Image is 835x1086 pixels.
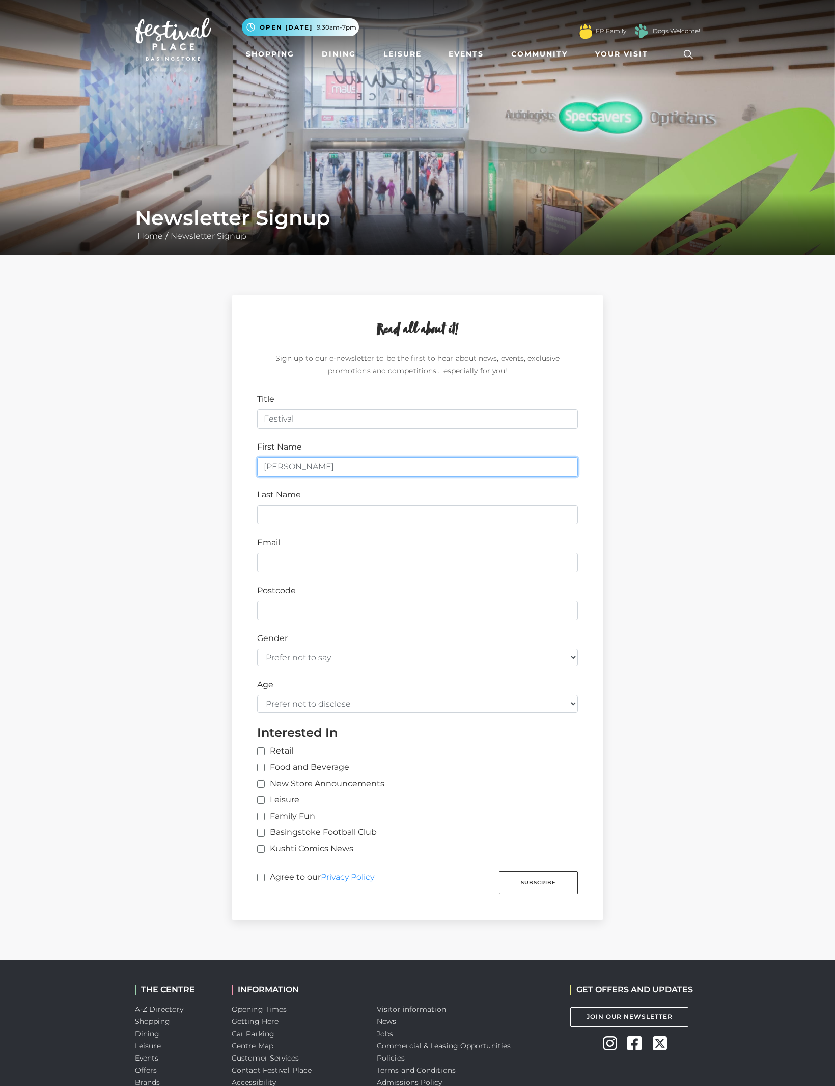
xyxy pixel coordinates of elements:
[257,632,288,645] label: Gender
[260,23,313,32] span: Open [DATE]
[257,321,578,340] h2: Read all about it!
[379,45,426,64] a: Leisure
[591,45,657,64] a: Your Visit
[135,231,165,241] a: Home
[596,26,626,36] a: FP Family
[257,679,273,691] label: Age
[377,1066,456,1075] a: Terms and Conditions
[135,1029,160,1038] a: Dining
[377,1005,446,1014] a: Visitor information
[232,1053,299,1063] a: Customer Services
[135,1041,161,1050] a: Leisure
[377,1029,393,1038] a: Jobs
[595,49,648,60] span: Your Visit
[507,45,572,64] a: Community
[257,745,293,757] label: Retail
[232,1029,274,1038] a: Car Parking
[257,871,374,890] label: Agree to our
[318,45,360,64] a: Dining
[444,45,488,64] a: Events
[257,725,578,740] h4: Interested In
[168,231,249,241] a: Newsletter Signup
[242,18,359,36] button: Open [DATE] 9.30am-7pm
[257,393,274,405] label: Title
[257,441,302,453] label: First Name
[135,1066,157,1075] a: Offers
[232,1005,287,1014] a: Opening Times
[257,777,384,790] label: New Store Announcements
[242,45,298,64] a: Shopping
[135,985,216,994] h2: THE CENTRE
[232,1041,273,1050] a: Centre Map
[232,985,361,994] h2: INFORMATION
[317,23,356,32] span: 9.30am-7pm
[377,1041,511,1050] a: Commercial & Leasing Opportunities
[257,584,296,597] label: Postcode
[135,1005,183,1014] a: A-Z Directory
[257,843,353,855] label: Kushti Comics News
[321,872,374,882] a: Privacy Policy
[377,1053,405,1063] a: Policies
[232,1066,312,1075] a: Contact Festival Place
[499,871,578,894] button: Subscribe
[257,794,299,806] label: Leisure
[232,1017,279,1026] a: Getting Here
[257,810,315,822] label: Family Fun
[257,352,578,381] p: Sign up to our e-newsletter to be the first to hear about news, events, exclusive promotions and ...
[377,1017,396,1026] a: News
[127,206,708,242] div: /
[257,761,349,773] label: Food and Beverage
[135,1053,159,1063] a: Events
[135,18,211,61] img: Festival Place Logo
[570,1007,688,1027] a: Join Our Newsletter
[257,489,301,501] label: Last Name
[570,985,693,994] h2: GET OFFERS AND UPDATES
[257,826,377,839] label: Basingstoke Football Club
[135,1017,170,1026] a: Shopping
[257,537,280,549] label: Email
[653,26,700,36] a: Dogs Welcome!
[135,206,700,230] h1: Newsletter Signup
